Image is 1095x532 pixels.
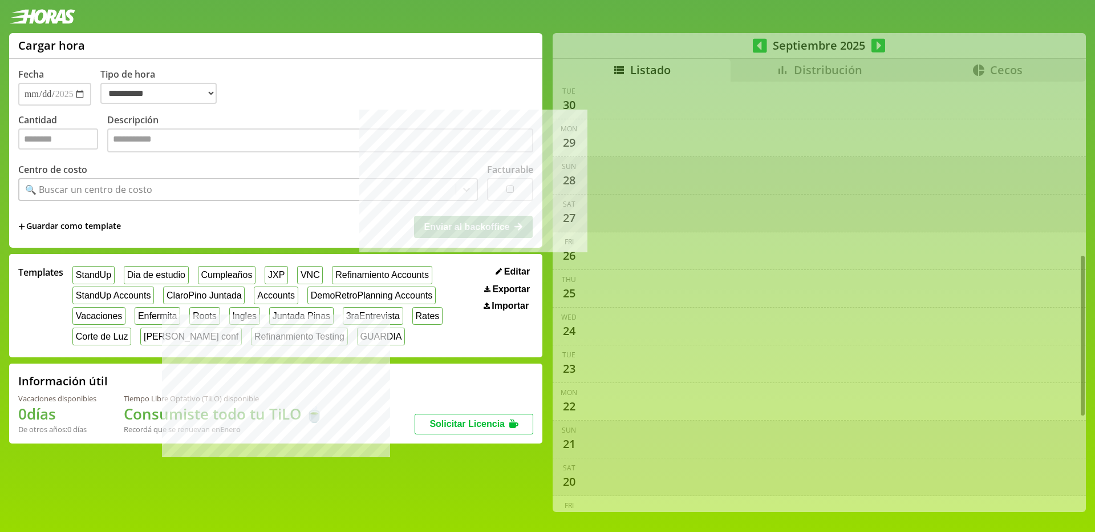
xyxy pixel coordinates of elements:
[251,328,348,345] button: Refinanmiento Testing
[504,267,530,277] span: Editar
[254,287,298,304] button: Accounts
[72,266,115,284] button: StandUp
[25,183,152,196] div: 🔍 Buscar un centro de costo
[269,307,334,325] button: Juntada Pinas
[265,266,288,284] button: JXP
[307,287,436,304] button: DemoRetroPlanning Accounts
[18,68,44,80] label: Fecha
[107,128,533,152] textarea: Descripción
[487,163,533,176] label: Facturable
[18,114,107,155] label: Cantidad
[18,266,63,279] span: Templates
[124,424,323,434] div: Recordá que se renuevan en
[429,419,505,429] span: Solicitar Licencia
[100,68,226,106] label: Tipo de hora
[18,220,121,233] span: +Guardar como template
[124,266,189,284] button: Dia de estudio
[9,9,75,24] img: logotipo
[18,128,98,150] input: Cantidad
[18,220,25,233] span: +
[72,287,154,304] button: StandUp Accounts
[124,393,323,404] div: Tiempo Libre Optativo (TiLO) disponible
[18,38,85,53] h1: Cargar hora
[124,404,323,424] h1: Consumiste todo tu TiLO 🍵
[412,307,443,325] button: Rates
[220,424,241,434] b: Enero
[163,287,245,304] button: ClaroPino Juntada
[343,307,403,325] button: 3raEntrevista
[198,266,255,284] button: Cumpleaños
[18,163,87,176] label: Centro de costo
[18,424,96,434] div: De otros años: 0 días
[72,307,125,325] button: Vacaciones
[332,266,432,284] button: Refinamiento Accounts
[415,414,533,434] button: Solicitar Licencia
[18,404,96,424] h1: 0 días
[481,284,533,295] button: Exportar
[297,266,323,284] button: VNC
[100,83,217,104] select: Tipo de hora
[18,393,96,404] div: Vacaciones disponibles
[140,328,242,345] button: [PERSON_NAME] conf
[135,307,180,325] button: Enfermita
[229,307,260,325] button: Ingles
[492,301,529,311] span: Importar
[189,307,220,325] button: Roots
[18,373,108,389] h2: Información útil
[72,328,131,345] button: Corte de Luz
[492,284,530,295] span: Exportar
[492,266,533,277] button: Editar
[107,114,533,155] label: Descripción
[357,328,405,345] button: GUARDIA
